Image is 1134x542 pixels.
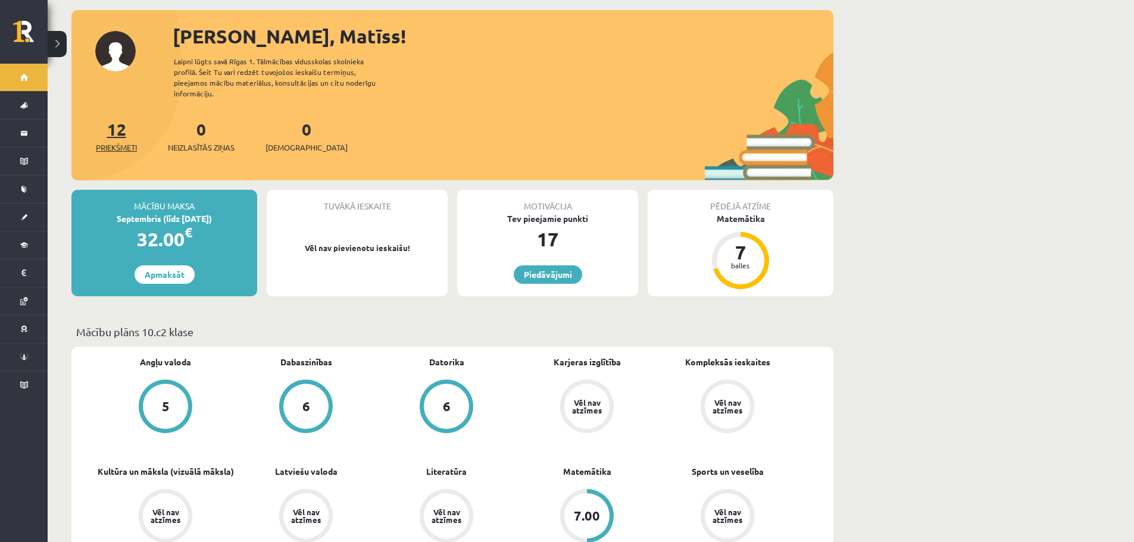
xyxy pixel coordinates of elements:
[98,465,234,478] a: Kultūra un māksla (vizuālā māksla)
[265,142,348,153] span: [DEMOGRAPHIC_DATA]
[174,56,396,99] div: Laipni lūgts savā Rīgas 1. Tālmācības vidusskolas skolnieka profilā. Šeit Tu vari redzēt tuvojošo...
[302,400,310,413] div: 6
[723,262,758,269] div: balles
[168,118,235,153] a: 0Neizlasītās ziņas
[570,399,604,414] div: Vēl nav atzīmes
[648,212,833,291] a: Matemātika 7 balles
[95,380,236,436] a: 5
[430,508,463,524] div: Vēl nav atzīmes
[574,509,600,522] div: 7.00
[273,242,442,254] p: Vēl nav pievienotu ieskaišu!
[376,380,517,436] a: 6
[648,190,833,212] div: Pēdējā atzīme
[457,212,638,225] div: Tev pieejamie punkti
[267,190,448,212] div: Tuvākā ieskaite
[71,212,257,225] div: Septembris (līdz [DATE])
[96,118,137,153] a: 12Priekšmeti
[711,399,744,414] div: Vēl nav atzīmes
[692,465,764,478] a: Sports un veselība
[429,356,464,368] a: Datorika
[275,465,338,478] a: Latviešu valoda
[265,118,348,153] a: 0[DEMOGRAPHIC_DATA]
[685,356,770,368] a: Kompleksās ieskaites
[457,225,638,253] div: 17
[457,190,638,212] div: Motivācija
[289,508,323,524] div: Vēl nav atzīmes
[554,356,621,368] a: Karjeras izglītība
[711,508,744,524] div: Vēl nav atzīmes
[173,22,833,51] div: [PERSON_NAME], Matīss!
[280,356,332,368] a: Dabaszinības
[443,400,451,413] div: 6
[236,380,376,436] a: 6
[648,212,833,225] div: Matemātika
[723,243,758,262] div: 7
[426,465,467,478] a: Literatūra
[76,324,829,340] p: Mācību plāns 10.c2 klase
[96,142,137,153] span: Priekšmeti
[149,508,182,524] div: Vēl nav atzīmes
[140,356,191,368] a: Angļu valoda
[517,380,657,436] a: Vēl nav atzīmes
[168,142,235,153] span: Neizlasītās ziņas
[13,21,48,51] a: Rīgas 1. Tālmācības vidusskola
[71,190,257,212] div: Mācību maksa
[71,225,257,253] div: 32.00
[162,400,170,413] div: 5
[135,265,195,284] a: Apmaksāt
[185,224,192,241] span: €
[514,265,582,284] a: Piedāvājumi
[657,380,798,436] a: Vēl nav atzīmes
[563,465,611,478] a: Matemātika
